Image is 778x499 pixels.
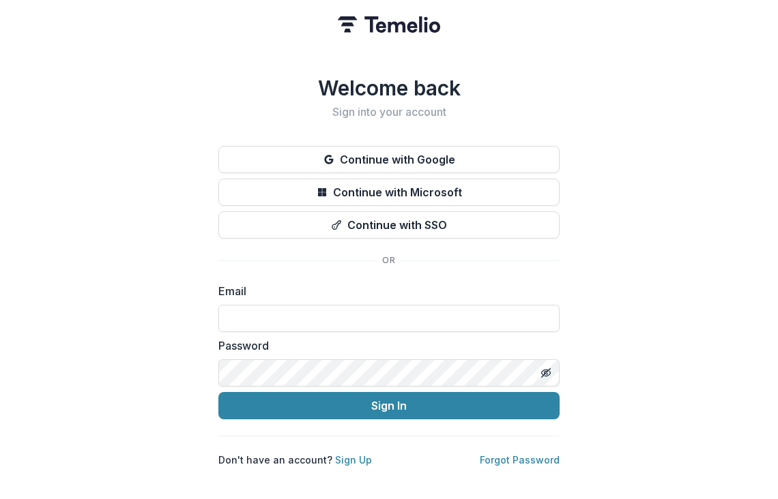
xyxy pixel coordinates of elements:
[218,337,551,354] label: Password
[218,283,551,299] label: Email
[335,454,372,466] a: Sign Up
[535,362,557,384] button: Toggle password visibility
[480,454,560,466] a: Forgot Password
[218,106,560,119] h2: Sign into your account
[218,392,560,419] button: Sign In
[218,179,560,206] button: Continue with Microsoft
[218,211,560,239] button: Continue with SSO
[218,76,560,100] h1: Welcome back
[218,453,372,467] p: Don't have an account?
[218,146,560,173] button: Continue with Google
[338,16,440,33] img: Temelio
